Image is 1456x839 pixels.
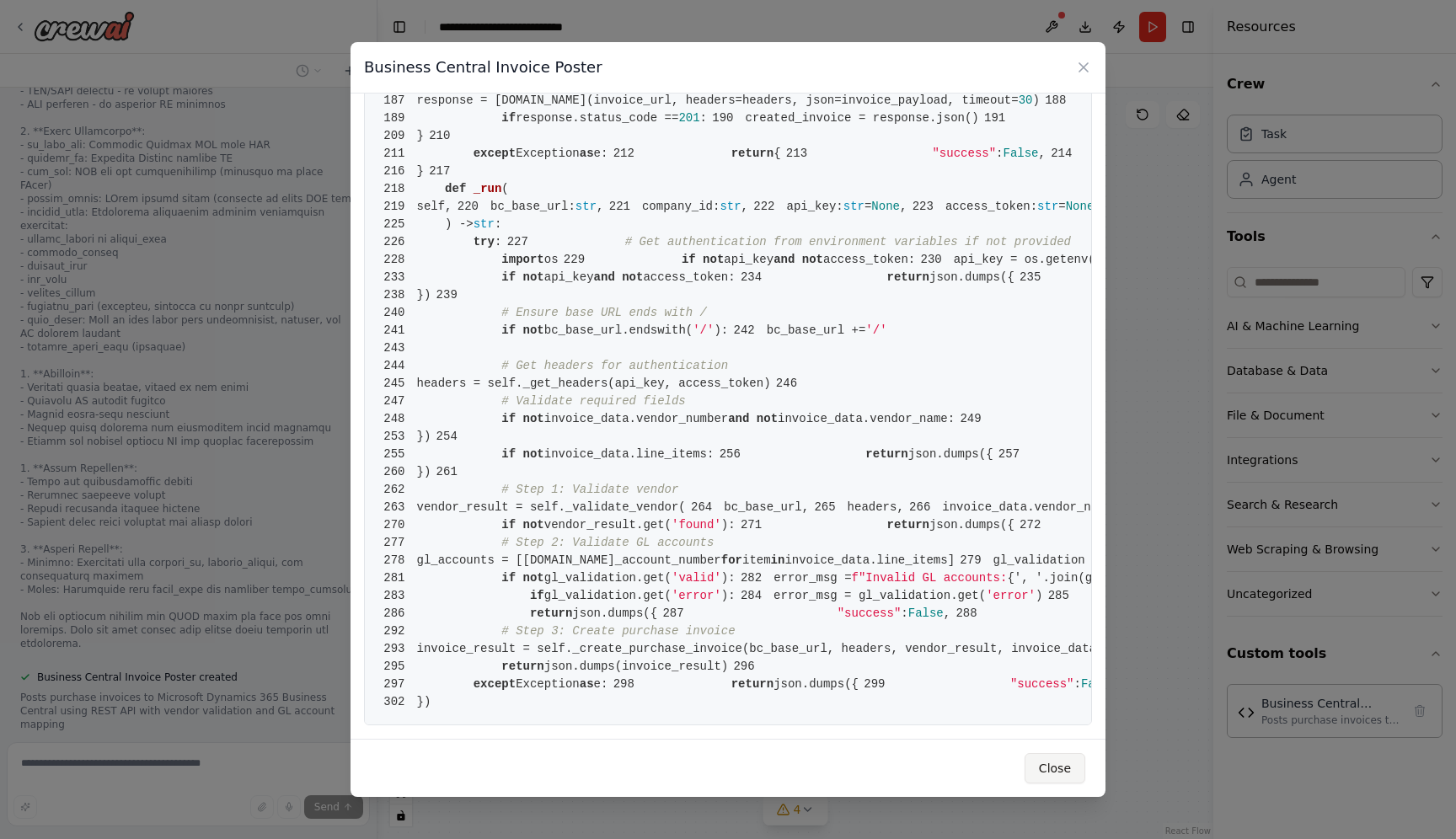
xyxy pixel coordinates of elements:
span: 242 [728,322,767,339]
span: return [501,660,543,673]
span: 287 [657,605,696,623]
span: 221 [603,198,642,216]
span: Exception [516,147,580,160]
span: return [731,147,773,160]
span: json.dumps({ [908,447,993,461]
span: 229 [559,251,597,269]
span: # Step 3: Create purchase invoice [501,624,735,638]
span: str [720,200,741,213]
span: , [944,607,950,620]
span: bc_base_url.endswith( [544,323,693,337]
span: ) [1032,94,1039,107]
span: # Get authentication from environment variables if not provided [625,235,1071,248]
span: 235 [1014,269,1053,286]
span: 277 [378,534,417,552]
span: 283 [378,587,417,605]
span: 243 [378,339,417,357]
span: return [731,677,773,691]
span: bc_base_url: [490,200,575,213]
span: , [741,200,748,213]
span: bc_base_url, [686,500,809,514]
span: 219 [378,198,417,216]
span: False [1081,677,1116,691]
span: 264 [686,499,725,516]
span: if [501,518,516,532]
span: }) [378,288,431,302]
span: 244 [378,357,417,375]
h3: Business Central Invoice Poster [364,56,602,79]
span: }) [378,430,431,443]
span: '/' [693,323,714,337]
span: : [700,111,707,125]
span: if [530,589,544,602]
span: ): [721,589,736,602]
span: : [996,147,1003,160]
span: api_key = os.getenv( [954,253,1095,266]
span: if [501,447,516,461]
span: 255 [378,446,417,463]
span: 246 [771,375,810,393]
span: 266 [904,499,943,516]
span: not [703,253,724,266]
span: = [864,200,871,213]
span: str [575,200,597,213]
span: 245 [378,375,417,393]
span: 263 [378,499,417,516]
span: invoice_data.vendor_name: [778,412,955,425]
span: '/' [865,323,886,337]
span: 297 [378,676,417,693]
span: False [908,607,944,620]
span: ', ' [1014,571,1043,585]
span: 239 [431,286,469,304]
span: if [501,323,516,337]
span: response = [DOMAIN_NAME](invoice_url, headers=headers, json=invoice_payload, timeout= [417,94,1019,107]
span: if [501,571,516,585]
span: not [523,447,544,461]
span: _run [474,182,502,195]
span: 222 [748,198,787,216]
span: 'valid' [672,571,721,585]
span: 292 [378,623,417,640]
span: not [523,323,544,337]
span: 187 [378,92,417,110]
span: 'error' [986,589,1036,602]
span: try [474,235,495,248]
span: None [1066,200,1095,213]
span: 286 [378,605,417,623]
span: if [501,111,516,125]
span: # Get headers for authentication [501,359,728,372]
span: item [742,553,771,567]
span: 233 [378,269,417,286]
span: 210 [424,127,463,145]
span: headers, [809,500,904,514]
span: access_token: [823,253,915,266]
span: json.dumps({ [572,607,657,620]
span: created_invoice = response.json() [707,111,979,125]
span: os [544,253,559,266]
span: 228 [378,251,417,269]
span: Exception [516,677,580,691]
span: "success" [838,607,902,620]
span: 279 [955,552,993,569]
span: 272 [1014,516,1053,534]
span: .join(gl_validation.get( [1042,571,1212,585]
span: 216 [378,163,417,180]
span: def [445,182,466,195]
span: json.dumps(invoice_result) [544,660,728,673]
span: 298 [608,676,646,693]
span: in [771,553,785,567]
span: api_key [544,270,594,284]
span: 265 [809,499,848,516]
span: 247 [378,393,417,410]
span: if [682,253,696,266]
span: not [622,270,643,284]
span: 284 [736,587,774,605]
span: 240 [378,304,417,322]
span: 190 [707,110,746,127]
span: : [495,217,501,231]
span: except [474,147,516,160]
span: 260 [378,463,417,481]
span: 227 [501,233,540,251]
span: 220 [452,198,491,216]
span: 213 [781,145,820,163]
